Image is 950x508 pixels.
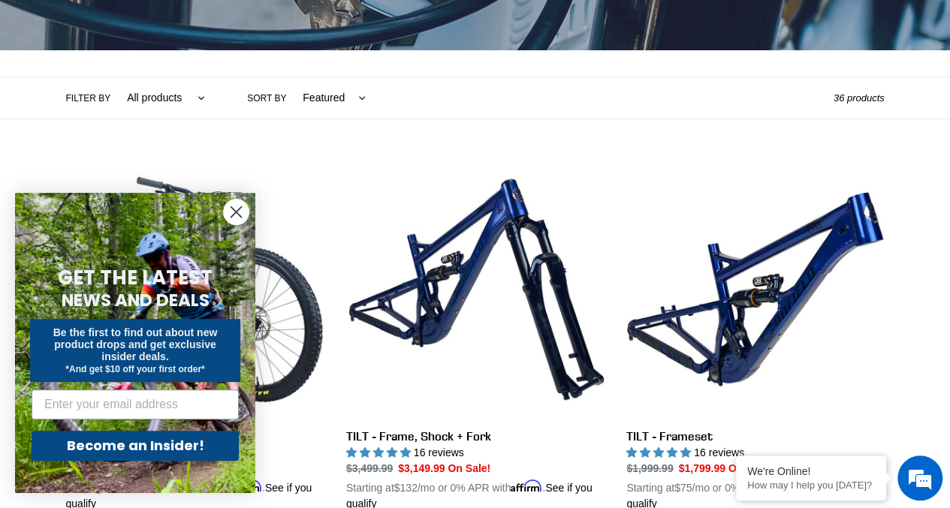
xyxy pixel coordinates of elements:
[834,92,885,104] span: 36 products
[32,431,239,461] button: Become an Insider!
[58,264,213,291] span: GET THE LATEST
[53,326,218,362] span: Be the first to find out about new product drops and get exclusive insider deals.
[32,389,239,419] input: Enter your email address
[747,479,875,491] p: How may I help you today?
[223,199,249,225] button: Close dialog
[62,288,210,312] span: NEWS AND DEALS
[65,364,204,374] span: *And get $10 off your first order*
[66,92,111,105] label: Filter by
[747,465,875,477] div: We're Online!
[247,92,286,105] label: Sort by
